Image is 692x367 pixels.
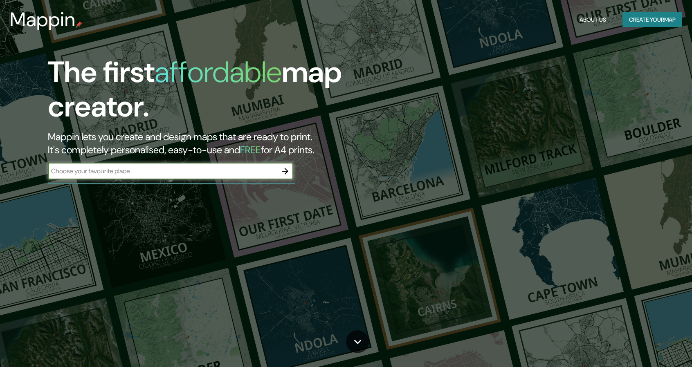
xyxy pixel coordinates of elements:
h1: The first map creator. [48,55,394,130]
h1: affordable [155,53,282,91]
h3: Mappin [10,8,76,31]
input: Choose your favourite place [48,166,277,176]
img: mappin-pin [76,21,82,28]
h5: FREE [240,143,261,156]
h2: Mappin lets you create and design maps that are ready to print. It's completely personalised, eas... [48,130,394,157]
button: About Us [576,12,609,27]
button: Create yourmap [622,12,682,27]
